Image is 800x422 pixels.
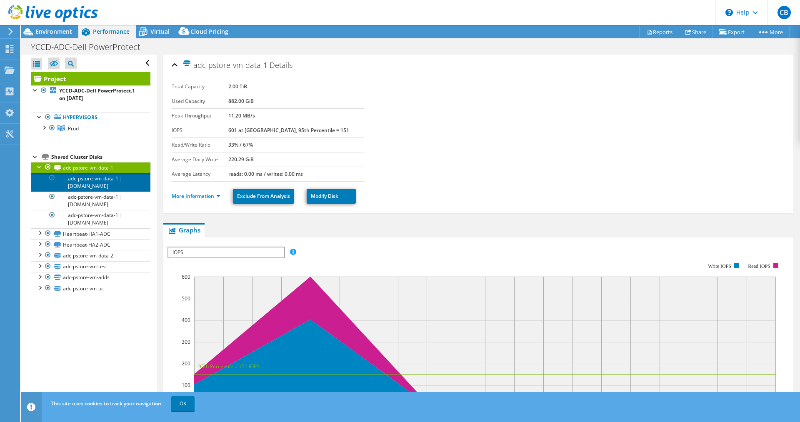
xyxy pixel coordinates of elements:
[172,155,228,164] label: Average Daily Write
[172,192,220,200] a: More Information
[93,27,130,35] span: Performance
[751,25,790,38] a: More
[228,83,247,90] b: 2.00 TiB
[31,123,150,134] a: Prod
[35,27,72,35] span: Environment
[31,272,150,283] a: adc-pstore-vm-adds
[182,317,190,324] text: 400
[182,382,190,389] text: 100
[27,42,153,52] h1: YCCD-ADC-Dell PowerProtect
[182,295,190,302] text: 500
[725,9,733,16] svg: \n
[228,170,303,177] b: reads: 0.00 ms / writes: 0.00 ms
[168,247,284,257] span: IOPS
[31,228,150,239] a: Heartbeat-HA1-ADC
[68,125,79,132] span: Prod
[51,400,162,407] span: This site uses cookies to track your navigation.
[233,189,294,204] a: Exclude From Analysis
[172,170,228,178] label: Average Latency
[167,226,200,234] span: Graphs
[777,6,791,19] span: CB
[31,72,150,85] a: Project
[228,127,349,134] b: 601 at [GEOGRAPHIC_DATA], 95th Percentile = 151
[31,210,150,228] a: adc-pstore-vm-data-1 | [DOMAIN_NAME]
[712,25,751,38] a: Export
[228,156,254,163] b: 220.29 GiB
[31,173,150,191] a: adc-pstore-vm-data-1 | [DOMAIN_NAME]
[150,27,170,35] span: Virtual
[31,85,150,104] a: YCCD-ADC-Dell PowerProtect.1 on [DATE]
[228,141,253,148] b: 33% / 67%
[51,152,150,162] div: Shared Cluster Disks
[31,261,150,272] a: adc-pstore-vm-test
[172,97,228,105] label: Used Capacity
[679,25,713,38] a: Share
[59,87,135,102] b: YCCD-ADC-Dell PowerProtect.1 on [DATE]
[31,162,150,173] a: adc-pstore-vm-data-1
[172,141,228,149] label: Read/Write Ratio
[182,338,190,345] text: 300
[228,97,254,105] b: 882.00 GiB
[307,189,356,204] a: Modify Disk
[182,60,267,70] span: adc-pstore-vm-data-1
[172,126,228,135] label: IOPS
[31,239,150,250] a: Heartbeat-HA2-ADC
[171,396,195,411] a: OK
[198,363,260,370] text: 95th Percentile = 151 IOPS
[31,112,150,123] a: Hypervisors
[190,27,228,35] span: Cloud Pricing
[182,360,190,367] text: 200
[31,192,150,210] a: adc-pstore-vm-data-1 | [DOMAIN_NAME]
[639,25,679,38] a: Reports
[31,283,150,294] a: adc-pstore-vm-uc
[182,273,190,280] text: 600
[228,112,255,119] b: 11.20 MB/s
[172,82,228,91] label: Total Capacity
[172,112,228,120] label: Peak Throughput
[270,60,292,70] span: Details
[748,263,771,269] text: Read IOPS
[708,263,731,269] text: Write IOPS
[31,250,150,261] a: adc-pstore-vm-data-2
